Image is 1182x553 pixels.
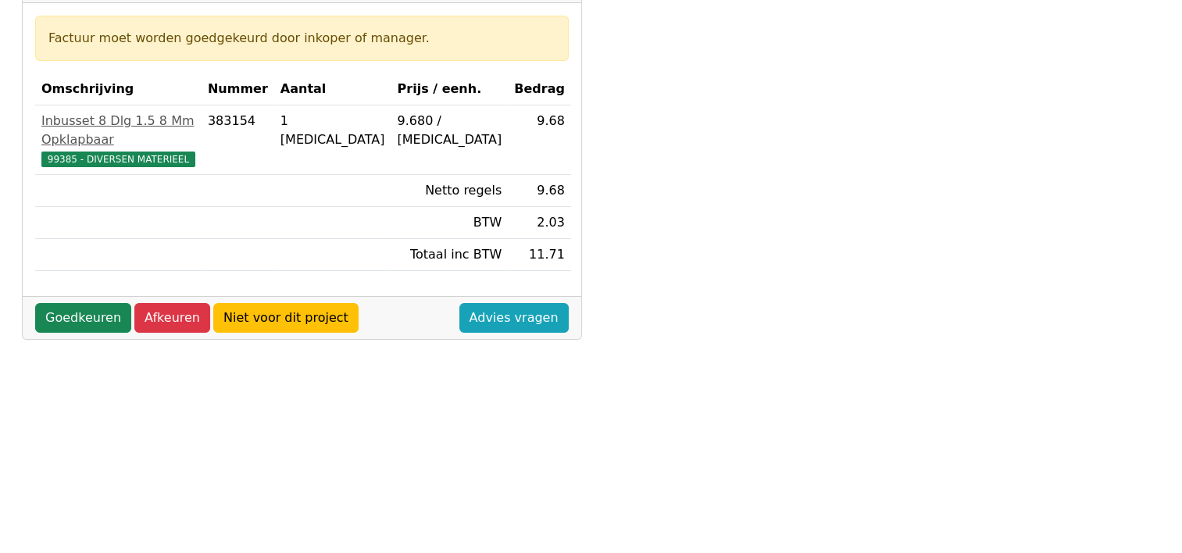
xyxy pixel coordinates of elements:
th: Bedrag [508,73,571,105]
td: 2.03 [508,207,571,239]
a: Goedkeuren [35,303,131,333]
th: Prijs / eenh. [391,73,508,105]
th: Aantal [274,73,391,105]
div: Factuur moet worden goedgekeurd door inkoper of manager. [48,29,555,48]
a: Advies vragen [459,303,569,333]
td: Netto regels [391,175,508,207]
td: BTW [391,207,508,239]
div: 1 [MEDICAL_DATA] [280,112,385,149]
th: Omschrijving [35,73,202,105]
a: Afkeuren [134,303,210,333]
td: 9.68 [508,105,571,175]
td: Totaal inc BTW [391,239,508,271]
a: Inbusset 8 Dlg 1.5 8 Mm Opklapbaar99385 - DIVERSEN MATERIEEL [41,112,195,168]
div: 9.680 / [MEDICAL_DATA] [397,112,502,149]
div: Inbusset 8 Dlg 1.5 8 Mm Opklapbaar [41,112,195,149]
th: Nummer [202,73,274,105]
a: Niet voor dit project [213,303,359,333]
span: 99385 - DIVERSEN MATERIEEL [41,152,195,167]
td: 11.71 [508,239,571,271]
td: 9.68 [508,175,571,207]
td: 383154 [202,105,274,175]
